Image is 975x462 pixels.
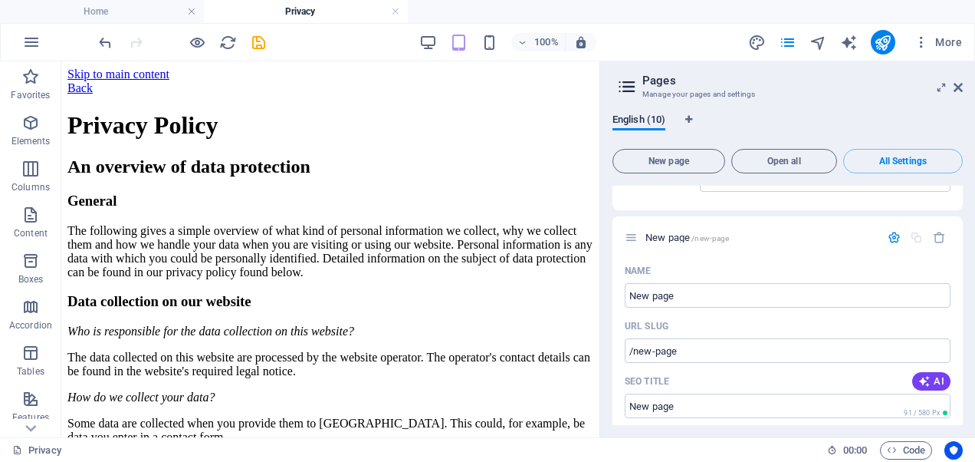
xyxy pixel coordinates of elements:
label: The page title in search results and browser tabs [625,375,669,388]
span: AI [918,375,944,388]
span: New page [619,157,718,166]
span: All Settings [850,157,956,166]
input: The page title in search results and browser tabs The page title in search results and browser ta... [625,394,950,418]
span: /new-page [691,234,729,243]
h3: Manage your pages and settings [642,87,932,101]
button: Click here to leave preview mode and continue editing [188,33,206,51]
i: AI Writer [840,34,858,51]
button: save [249,33,268,51]
span: 91 / 580 Px [904,409,940,417]
p: Name [625,265,651,277]
button: undo [96,33,114,51]
span: Open all [738,157,830,166]
span: Click to open page [645,232,729,243]
button: pages [779,33,797,51]
p: Content [14,227,48,239]
span: More [914,35,962,50]
i: Pages (Ctrl+Alt+S) [779,34,796,51]
i: Publish [874,34,891,51]
button: publish [871,30,895,54]
div: Remove [933,231,946,244]
p: Columns [11,181,50,193]
p: Tables [17,365,44,378]
button: 100% [511,33,566,51]
h4: Privacy [204,3,408,20]
button: More [908,30,968,54]
p: Favorites [11,89,50,101]
a: Click to cancel selection. Double-click to open Pages [12,441,61,460]
i: On resize automatically adjust zoom level to fit chosen device. [574,35,588,49]
button: text_generator [840,33,858,51]
p: Features [12,411,49,424]
h6: Session time [827,441,868,460]
i: Save (Ctrl+S) [250,34,268,51]
p: Elements [11,135,51,147]
i: Design (Ctrl+Alt+Y) [748,34,766,51]
span: 00 00 [843,441,867,460]
input: Last part of the URL for this page Last part of the URL for this page Last part of the URL for th... [625,338,950,363]
button: Open all [731,149,837,173]
button: reload [218,33,237,51]
p: SEO Title [625,375,669,388]
label: Last part of the URL for this page [625,320,668,332]
span: Code [887,441,925,460]
span: Calculated pixel length in search results [901,408,950,418]
div: Language Tabs [612,114,963,143]
i: Undo: Change pages (Ctrl+Z) [97,34,114,51]
a: Skip to main content [6,6,108,19]
button: navigator [809,33,828,51]
p: Boxes [18,273,44,285]
p: Accordion [9,319,52,332]
h2: Pages [642,74,963,87]
button: Code [880,441,932,460]
span: English (10) [612,111,665,132]
button: design [748,33,767,51]
p: URL SLUG [625,320,668,332]
i: Navigator [809,34,827,51]
div: Settings [888,231,901,244]
button: AI [912,372,950,391]
span: : [854,444,856,456]
button: All Settings [843,149,963,173]
button: Usercentrics [944,441,963,460]
i: Reload page [219,34,237,51]
h6: 100% [534,33,559,51]
button: New page [612,149,725,173]
div: New page/new-page [641,233,880,243]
